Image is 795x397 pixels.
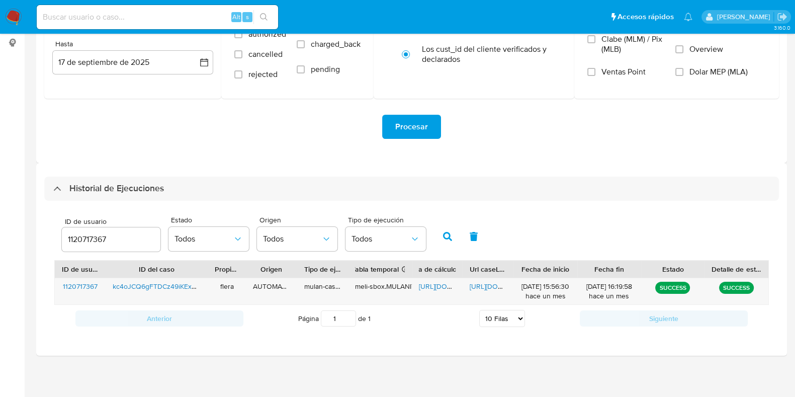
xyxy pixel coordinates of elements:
input: Buscar usuario o caso... [37,11,278,24]
span: 3.160.0 [773,24,790,32]
span: Alt [232,12,240,22]
span: Accesos rápidos [617,12,674,22]
p: florencia.lera@mercadolibre.com [717,12,773,22]
a: Salir [777,12,787,22]
a: Notificaciones [684,13,692,21]
button: search-icon [253,10,274,24]
span: s [246,12,249,22]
